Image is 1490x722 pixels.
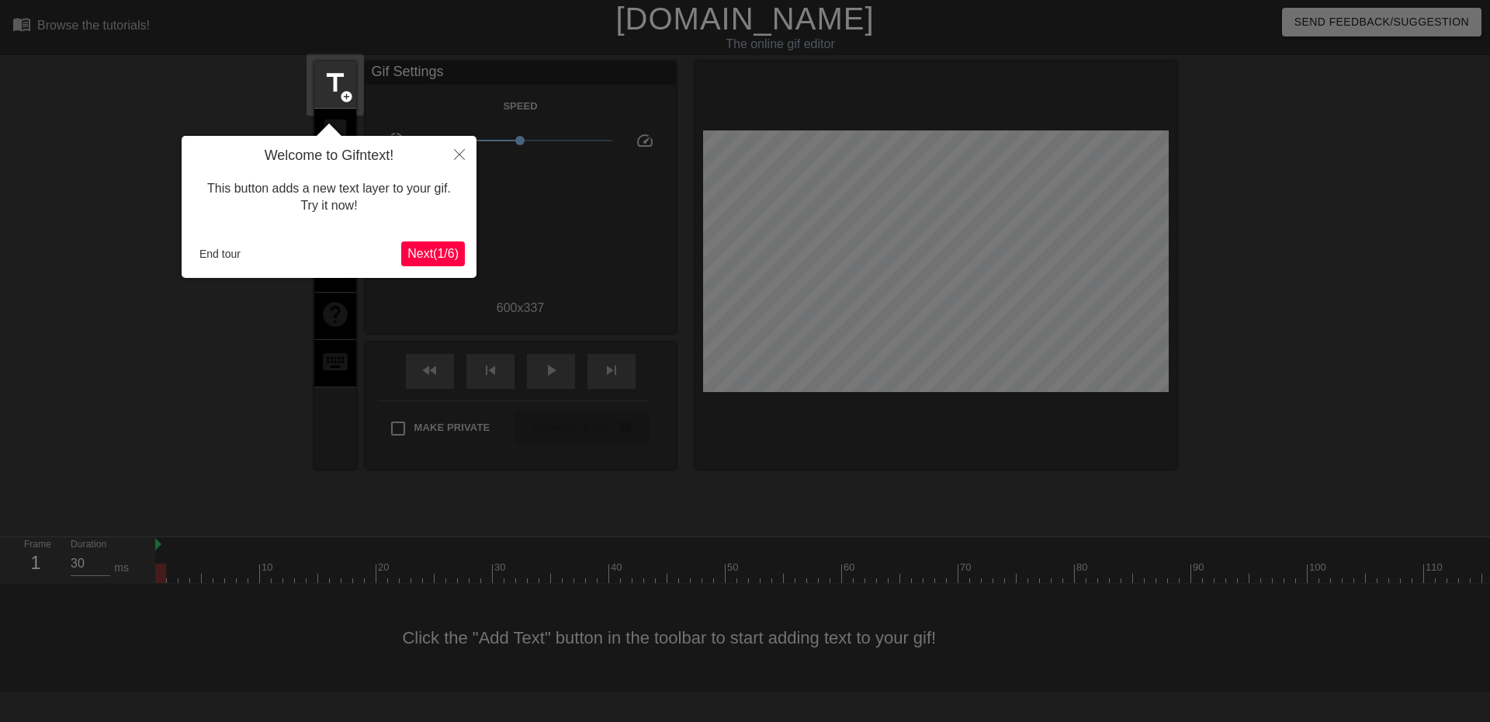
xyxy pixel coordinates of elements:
[407,247,459,260] span: Next ( 1 / 6 )
[442,136,476,172] button: Close
[193,148,465,165] h4: Welcome to Gifntext!
[193,242,247,266] button: End tour
[193,165,465,231] div: This button adds a new text layer to your gif. Try it now!
[401,241,465,266] button: Next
